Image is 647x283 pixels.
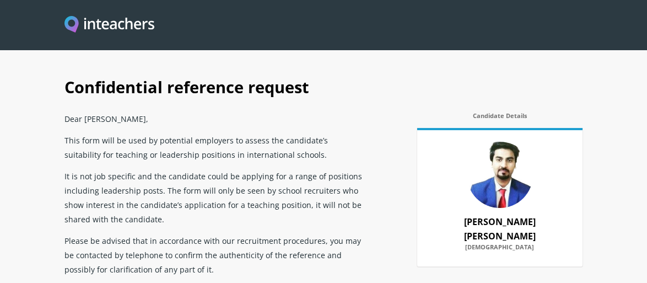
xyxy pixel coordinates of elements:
p: Dear [PERSON_NAME], [64,108,362,129]
label: [DEMOGRAPHIC_DATA] [428,243,571,257]
img: 79619 [467,142,533,208]
p: It is not job specific and the candidate could be applying for a range of positions including lea... [64,165,362,229]
p: This form will be used by potential employers to assess the candidate’s suitability for teaching ... [64,129,362,165]
img: Inteachers [64,16,154,34]
label: Candidate Details [417,112,583,125]
strong: [PERSON_NAME] [PERSON_NAME] [464,216,536,242]
a: Visit this site's homepage [64,16,154,34]
h1: Confidential reference request [64,65,583,108]
p: Please be advised that in accordance with our recruitment procedures, you may be contacted by tel... [64,229,362,280]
